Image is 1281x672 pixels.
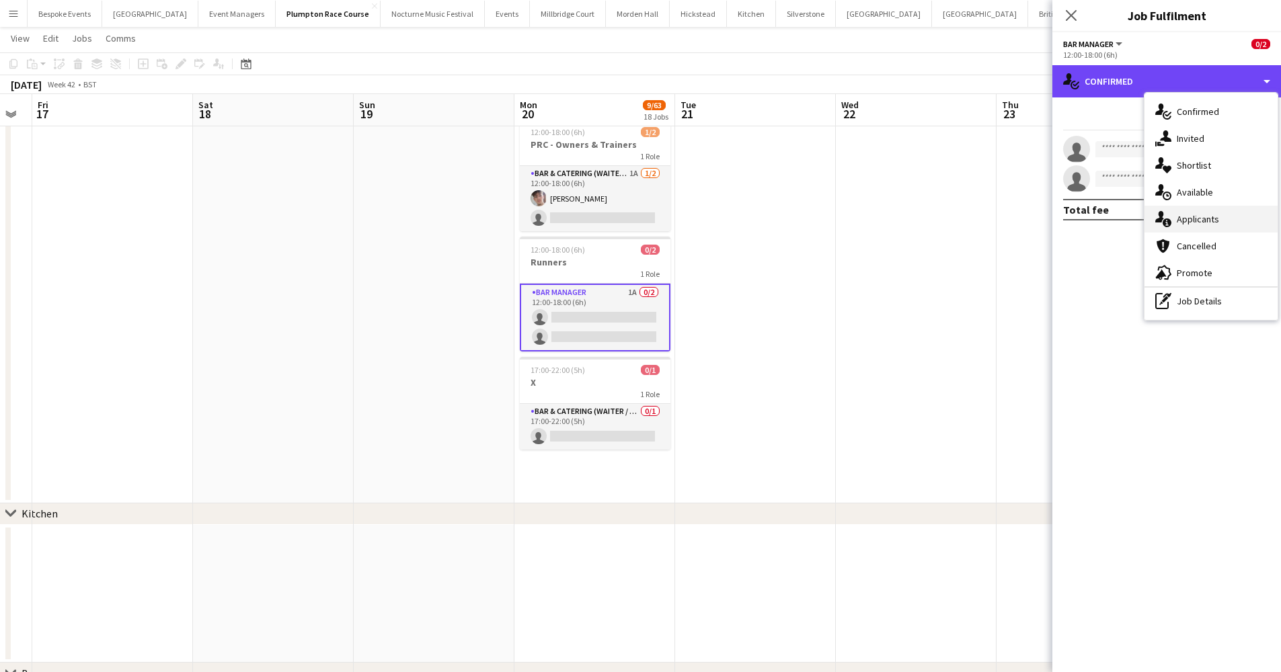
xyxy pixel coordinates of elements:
[22,507,58,520] div: Kitchen
[531,245,585,255] span: 12:00-18:00 (6h)
[5,30,35,47] a: View
[1177,186,1213,198] span: Available
[196,106,213,122] span: 18
[1052,7,1281,24] h3: Job Fulfilment
[357,106,375,122] span: 19
[531,127,585,137] span: 12:00-18:00 (6h)
[643,100,666,110] span: 9/63
[520,99,537,111] span: Mon
[606,1,670,27] button: Morden Hall
[776,1,836,27] button: Silverstone
[100,30,141,47] a: Comms
[1144,288,1278,314] div: Job Details
[1063,203,1109,216] div: Total fee
[276,1,381,27] button: Plumpton Race Course
[520,138,670,151] h3: PRC - Owners & Trainers
[1002,99,1019,111] span: Thu
[1063,39,1114,49] span: Bar Manager
[520,376,670,388] h3: X
[520,404,670,450] app-card-role: Bar & Catering (Waiter / waitress)0/117:00-22:00 (5h)
[1000,106,1019,122] span: 23
[520,284,670,351] app-card-role: Bar Manager1A0/212:00-18:00 (6h)
[38,30,64,47] a: Edit
[1177,159,1211,171] span: Shortlist
[530,1,606,27] button: Millbridge Court
[518,106,537,122] span: 20
[531,365,585,375] span: 17:00-22:00 (5h)
[36,106,48,122] span: 17
[670,1,727,27] button: Hickstead
[1177,267,1212,279] span: Promote
[359,99,375,111] span: Sun
[641,365,660,375] span: 0/1
[72,32,92,44] span: Jobs
[83,79,97,89] div: BST
[520,166,670,231] app-card-role: Bar & Catering (Waiter / waitress)1A1/212:00-18:00 (6h)[PERSON_NAME]
[641,127,660,137] span: 1/2
[841,99,859,111] span: Wed
[11,32,30,44] span: View
[520,237,670,351] app-job-card: 12:00-18:00 (6h)0/2Runners1 RoleBar Manager1A0/212:00-18:00 (6h)
[839,106,859,122] span: 22
[1052,65,1281,97] div: Confirmed
[381,1,485,27] button: Nocturne Music Festival
[198,99,213,111] span: Sat
[1177,213,1219,225] span: Applicants
[106,32,136,44] span: Comms
[932,1,1028,27] button: [GEOGRAPHIC_DATA]
[836,1,932,27] button: [GEOGRAPHIC_DATA]
[44,79,78,89] span: Week 42
[641,245,660,255] span: 0/2
[520,119,670,231] app-job-card: 12:00-18:00 (6h)1/2PRC - Owners & Trainers1 RoleBar & Catering (Waiter / waitress)1A1/212:00-18:0...
[640,269,660,279] span: 1 Role
[198,1,276,27] button: Event Managers
[1177,106,1219,118] span: Confirmed
[640,151,660,161] span: 1 Role
[1028,1,1114,27] button: British Motor Show
[520,256,670,268] h3: Runners
[520,357,670,450] app-job-card: 17:00-22:00 (5h)0/1X1 RoleBar & Catering (Waiter / waitress)0/117:00-22:00 (5h)
[11,78,42,91] div: [DATE]
[1063,39,1124,49] button: Bar Manager
[640,389,660,399] span: 1 Role
[1251,39,1270,49] span: 0/2
[67,30,98,47] a: Jobs
[1063,50,1270,60] div: 12:00-18:00 (6h)
[727,1,776,27] button: Kitchen
[1177,240,1216,252] span: Cancelled
[102,1,198,27] button: [GEOGRAPHIC_DATA]
[644,112,668,122] div: 18 Jobs
[678,106,696,122] span: 21
[43,32,59,44] span: Edit
[28,1,102,27] button: Bespoke Events
[38,99,48,111] span: Fri
[1177,132,1204,144] span: Invited
[681,99,696,111] span: Tue
[485,1,530,27] button: Events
